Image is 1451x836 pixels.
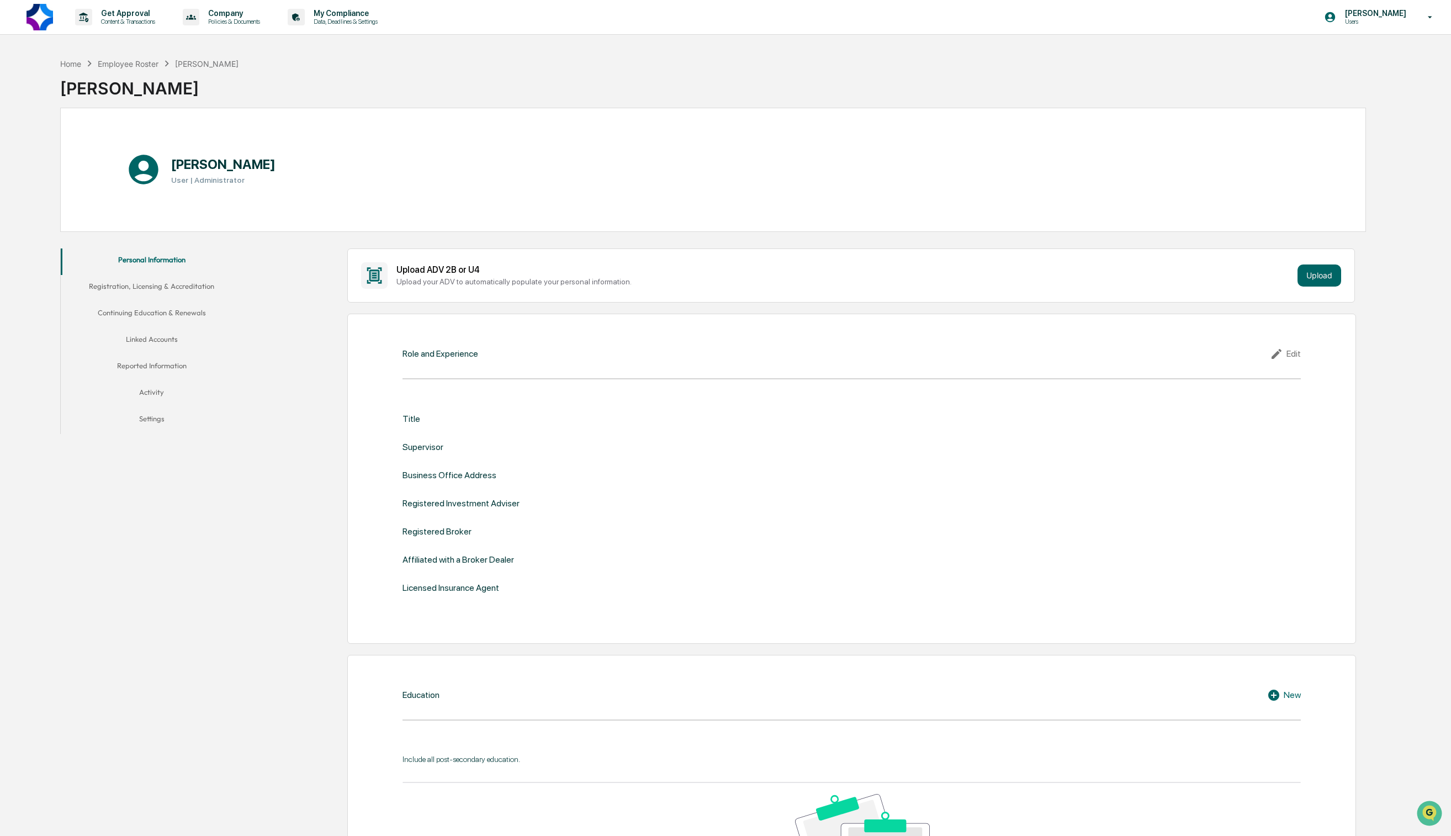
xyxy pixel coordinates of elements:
button: Continuing Education & Renewals [61,301,243,328]
div: Business Office Address [403,470,496,480]
div: Include all post-secondary education. [403,755,1301,764]
div: secondary tabs example [61,248,243,434]
span: Pylon [110,187,134,195]
button: Settings [61,408,243,434]
div: Home [60,59,81,68]
div: Upload your ADV to automatically populate your personal information. [396,277,1293,286]
h1: [PERSON_NAME] [171,156,276,172]
div: We're available if you need us! [38,96,140,104]
a: Powered byPylon [78,187,134,195]
div: Education [403,690,439,700]
div: Licensed Insurance Agent [403,583,499,593]
span: Attestations [91,139,137,150]
p: [PERSON_NAME] [1336,9,1412,18]
div: 🗄️ [80,140,89,149]
div: [PERSON_NAME] [175,59,239,68]
div: Role and Experience [403,348,478,359]
button: Activity [61,381,243,408]
h3: User | Administrator [171,176,276,184]
button: Reported Information [61,354,243,381]
span: Data Lookup [22,160,70,171]
div: Upload ADV 2B or U4 [396,264,1293,275]
button: Registration, Licensing & Accreditation [61,275,243,301]
img: 1746055101610-c473b297-6a78-478c-a979-82029cc54cd1 [11,84,31,104]
p: How can we help? [11,23,201,41]
p: Data, Deadlines & Settings [305,18,383,25]
a: 🗄️Attestations [76,135,141,155]
p: My Compliance [305,9,383,18]
button: Personal Information [61,248,243,275]
div: Registered Investment Adviser [403,498,520,509]
div: 🔎 [11,161,20,170]
div: Employee Roster [98,59,158,68]
div: 🖐️ [11,140,20,149]
a: 🖐️Preclearance [7,135,76,155]
span: Preclearance [22,139,71,150]
a: 🔎Data Lookup [7,156,74,176]
p: Policies & Documents [199,18,266,25]
div: Affiliated with a Broker Dealer [403,554,514,565]
p: Content & Transactions [92,18,161,25]
p: Get Approval [92,9,161,18]
div: Start new chat [38,84,181,96]
button: Start new chat [188,88,201,101]
button: Linked Accounts [61,328,243,354]
div: [PERSON_NAME] [60,70,239,98]
div: Edit [1270,347,1301,361]
button: Upload [1298,264,1341,287]
iframe: Open customer support [1416,800,1445,829]
p: Company [199,9,266,18]
div: Title [403,414,420,424]
img: logo [27,4,53,30]
div: Supervisor [403,442,443,452]
div: New [1267,689,1301,702]
p: Users [1336,18,1412,25]
div: Registered Broker [403,526,472,537]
